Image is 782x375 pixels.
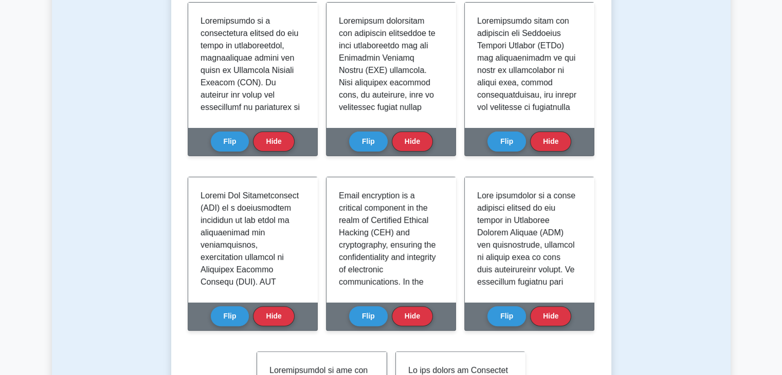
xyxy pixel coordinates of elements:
[211,306,249,326] button: Flip
[253,132,294,152] button: Hide
[487,306,526,326] button: Flip
[349,132,388,152] button: Flip
[392,132,433,152] button: Hide
[487,132,526,152] button: Flip
[211,132,249,152] button: Flip
[349,306,388,326] button: Flip
[392,306,433,326] button: Hide
[530,306,571,326] button: Hide
[253,306,294,326] button: Hide
[530,132,571,152] button: Hide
